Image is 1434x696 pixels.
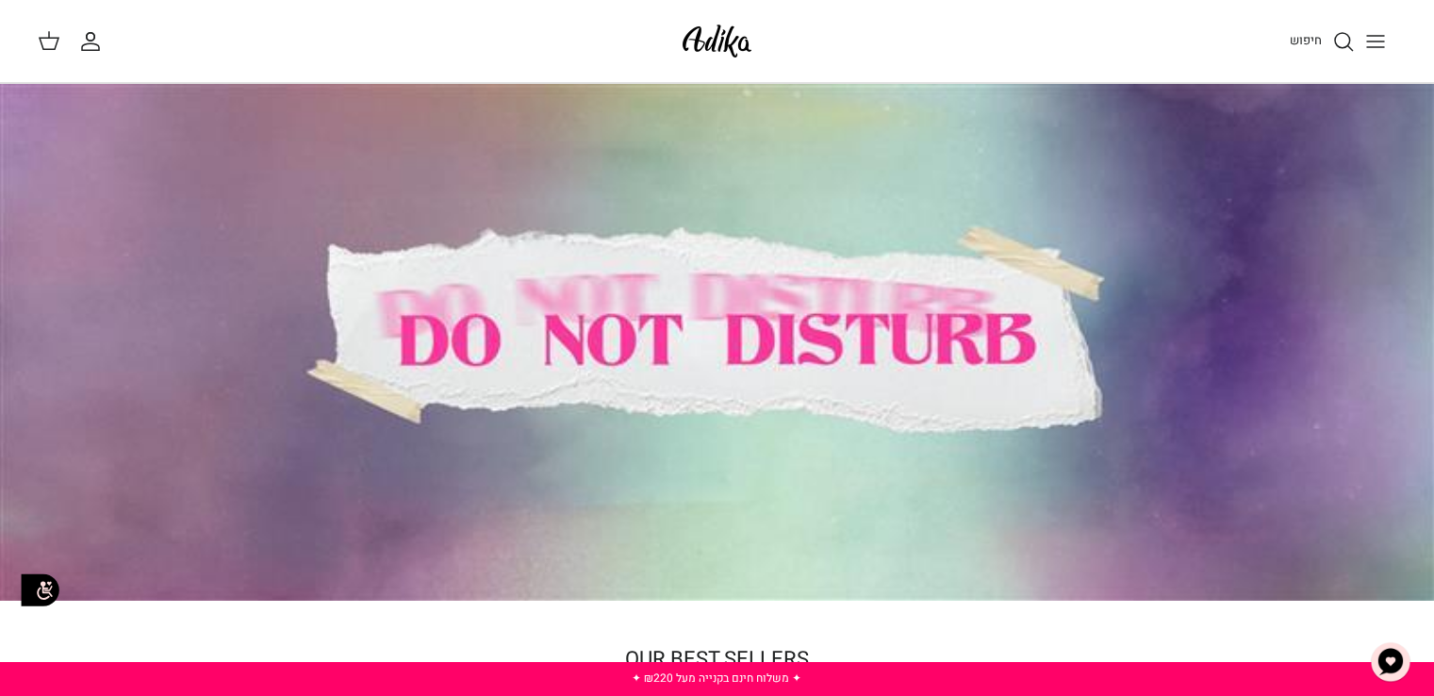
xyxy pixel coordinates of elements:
a: החשבון שלי [79,30,109,53]
img: Adika IL [677,19,757,63]
span: חיפוש [1290,31,1322,49]
a: ✦ משלוח חינם בקנייה מעל ₪220 ✦ [632,670,801,687]
a: OUR BEST SELLERS [625,644,809,674]
img: accessibility_icon02.svg [14,565,66,617]
button: צ'אט [1362,634,1419,690]
button: Toggle menu [1355,21,1396,62]
a: חיפוש [1290,30,1355,53]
